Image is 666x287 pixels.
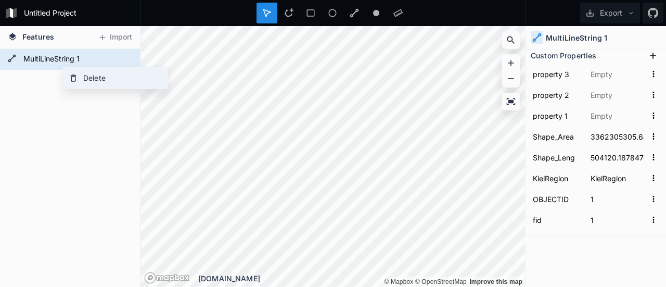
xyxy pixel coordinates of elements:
[588,212,646,228] input: Empty
[63,67,168,89] div: Delete
[531,212,583,228] input: Name
[588,191,646,207] input: Empty
[93,29,137,46] button: Import
[415,278,467,285] a: OpenStreetMap
[22,31,54,42] span: Features
[588,66,646,82] input: Empty
[531,66,583,82] input: Name
[588,170,646,186] input: Empty
[588,149,646,165] input: Empty
[531,191,583,207] input: Name
[384,278,413,285] a: Mapbox
[144,272,190,284] a: Mapbox logo
[198,273,525,284] div: [DOMAIN_NAME]
[531,170,583,186] input: Name
[588,129,646,144] input: Empty
[588,87,646,103] input: Empty
[469,278,522,285] a: Map feedback
[531,149,583,165] input: Name
[531,108,583,123] input: Name
[580,3,640,23] button: Export
[531,47,596,64] h2: Custom Properties
[531,129,583,144] input: Name
[546,32,607,43] h4: MultiLineString 1
[531,87,583,103] input: Name
[588,108,646,123] input: Empty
